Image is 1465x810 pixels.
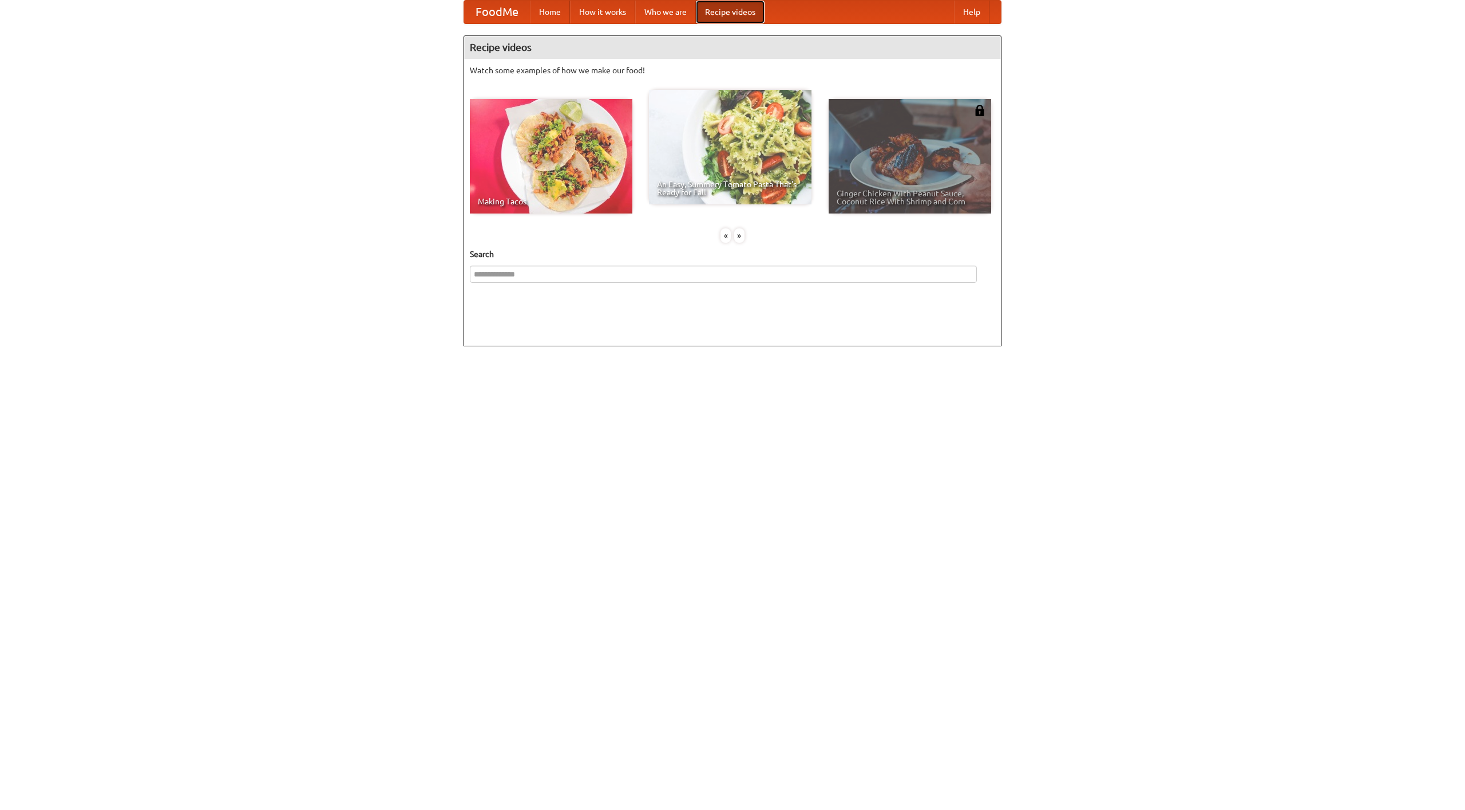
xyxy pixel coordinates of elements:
a: Home [530,1,570,23]
div: » [734,228,745,243]
a: FoodMe [464,1,530,23]
a: An Easy, Summery Tomato Pasta That's Ready for Fall [649,90,811,204]
a: How it works [570,1,635,23]
a: Making Tacos [470,99,632,214]
a: Recipe videos [696,1,765,23]
img: 483408.png [974,105,985,116]
h5: Search [470,248,995,260]
p: Watch some examples of how we make our food! [470,65,995,76]
h4: Recipe videos [464,36,1001,59]
span: An Easy, Summery Tomato Pasta That's Ready for Fall [657,180,803,196]
span: Making Tacos [478,197,624,206]
a: Help [954,1,989,23]
div: « [720,228,731,243]
a: Who we are [635,1,696,23]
